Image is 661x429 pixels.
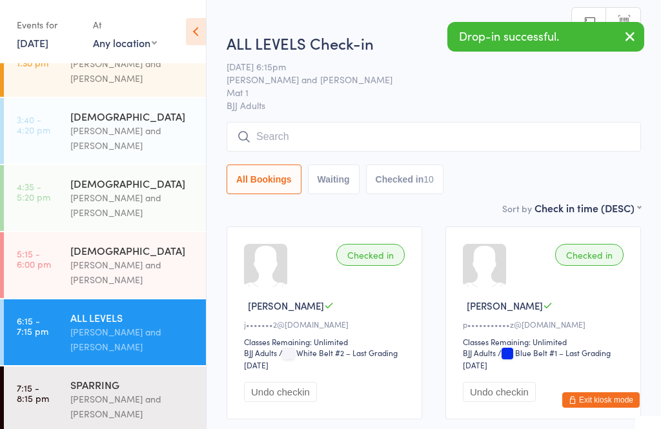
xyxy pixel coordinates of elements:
a: [DATE] [17,35,48,50]
div: Classes Remaining: Unlimited [463,336,627,347]
a: 4:35 -5:20 pm[DEMOGRAPHIC_DATA][PERSON_NAME] and [PERSON_NAME] [4,165,206,231]
a: 1:00 -1:30 pmSPARRING NO GI[PERSON_NAME] and [PERSON_NAME] [4,31,206,97]
div: [DEMOGRAPHIC_DATA] [70,243,195,257]
span: BJJ Adults [227,99,641,112]
button: All Bookings [227,165,301,194]
div: p•••••••••••z@[DOMAIN_NAME] [463,319,627,330]
div: Classes Remaining: Unlimited [244,336,409,347]
div: Check in time (DESC) [534,201,641,215]
div: [DEMOGRAPHIC_DATA] [70,176,195,190]
a: 3:40 -4:20 pm[DEMOGRAPHIC_DATA][PERSON_NAME] and [PERSON_NAME] [4,98,206,164]
button: Waiting [308,165,360,194]
div: Checked in [555,244,624,266]
div: BJJ Adults [244,347,277,358]
time: 7:15 - 8:15 pm [17,383,49,403]
time: 4:35 - 5:20 pm [17,181,50,202]
time: 3:40 - 4:20 pm [17,114,50,135]
button: Exit kiosk mode [562,392,640,408]
div: [PERSON_NAME] and [PERSON_NAME] [70,190,195,220]
div: [PERSON_NAME] and [PERSON_NAME] [70,324,195,354]
label: Sort by [502,202,532,215]
div: [PERSON_NAME] and [PERSON_NAME] [70,123,195,153]
a: 6:15 -7:15 pmALL LEVELS[PERSON_NAME] and [PERSON_NAME] [4,299,206,365]
time: 1:00 - 1:30 pm [17,47,48,68]
div: At [93,14,157,35]
time: 5:15 - 6:00 pm [17,248,51,269]
div: Events for [17,14,80,35]
div: Drop-in successful. [447,22,644,52]
button: Undo checkin [244,382,317,402]
div: 10 [423,174,434,185]
div: BJJ Adults [463,347,496,358]
span: / Blue Belt #1 – Last Grading [DATE] [463,347,611,370]
span: [PERSON_NAME] [248,299,324,312]
div: [DEMOGRAPHIC_DATA] [70,109,195,123]
h2: ALL LEVELS Check-in [227,32,641,54]
div: [PERSON_NAME] and [PERSON_NAME] [70,392,195,421]
span: [PERSON_NAME] and [PERSON_NAME] [227,73,621,86]
span: / White Belt #2 – Last Grading [DATE] [244,347,398,370]
button: Undo checkin [463,382,536,402]
div: ALL LEVELS [70,310,195,324]
input: Search [227,122,641,152]
span: Mat 1 [227,86,621,99]
div: [PERSON_NAME] and [PERSON_NAME] [70,56,195,86]
div: j•••••••2@[DOMAIN_NAME] [244,319,409,330]
a: 5:15 -6:00 pm[DEMOGRAPHIC_DATA][PERSON_NAME] and [PERSON_NAME] [4,232,206,298]
span: [DATE] 6:15pm [227,60,621,73]
div: [PERSON_NAME] and [PERSON_NAME] [70,257,195,287]
time: 6:15 - 7:15 pm [17,315,48,336]
button: Checked in10 [366,165,443,194]
div: Checked in [336,244,405,266]
div: Any location [93,35,157,50]
div: SPARRING [70,377,195,392]
span: [PERSON_NAME] [467,299,543,312]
